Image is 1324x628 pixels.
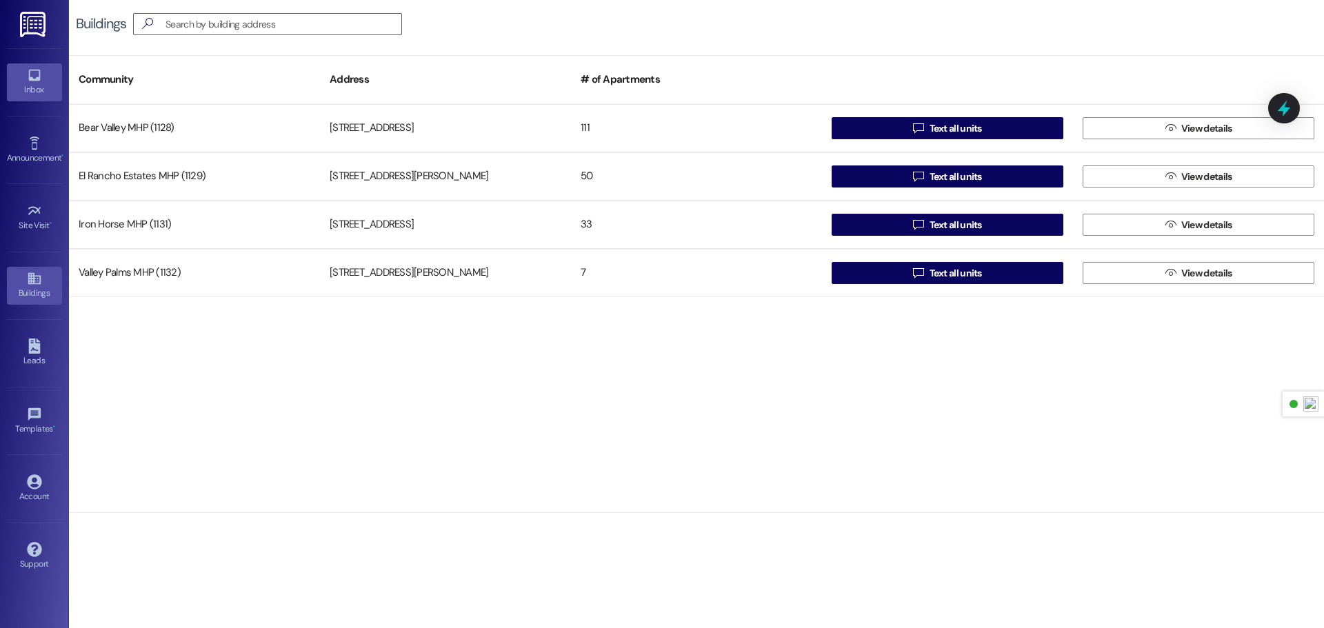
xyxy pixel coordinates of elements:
[1181,266,1232,281] span: View details
[1165,123,1176,134] i: 
[7,470,62,507] a: Account
[7,538,62,575] a: Support
[20,12,48,37] img: ResiDesk Logo
[1083,117,1314,139] button: View details
[1181,121,1232,136] span: View details
[7,199,62,236] a: Site Visit •
[832,165,1063,188] button: Text all units
[930,121,982,136] span: Text all units
[913,171,923,182] i: 
[165,14,401,34] input: Search by building address
[1165,267,1176,278] i: 
[137,17,159,31] i: 
[7,403,62,440] a: Templates •
[7,63,62,101] a: Inbox
[930,170,982,184] span: Text all units
[1181,170,1232,184] span: View details
[61,151,63,161] span: •
[76,17,126,31] div: Buildings
[1181,218,1232,232] span: View details
[320,163,571,190] div: [STREET_ADDRESS][PERSON_NAME]
[832,214,1063,236] button: Text all units
[7,267,62,304] a: Buildings
[571,163,822,190] div: 50
[930,266,982,281] span: Text all units
[571,63,822,97] div: # of Apartments
[1083,214,1314,236] button: View details
[571,211,822,239] div: 33
[69,259,320,287] div: Valley Palms MHP (1132)
[571,259,822,287] div: 7
[1165,171,1176,182] i: 
[913,267,923,278] i: 
[69,211,320,239] div: Iron Horse MHP (1131)
[913,219,923,230] i: 
[69,63,320,97] div: Community
[1165,219,1176,230] i: 
[7,334,62,372] a: Leads
[320,63,571,97] div: Address
[832,117,1063,139] button: Text all units
[50,219,52,228] span: •
[320,259,571,287] div: [STREET_ADDRESS][PERSON_NAME]
[930,218,982,232] span: Text all units
[571,114,822,142] div: 111
[832,262,1063,284] button: Text all units
[320,114,571,142] div: [STREET_ADDRESS]
[69,114,320,142] div: Bear Valley MHP (1128)
[1083,262,1314,284] button: View details
[320,211,571,239] div: [STREET_ADDRESS]
[1083,165,1314,188] button: View details
[69,163,320,190] div: El Rancho Estates MHP (1129)
[53,422,55,432] span: •
[913,123,923,134] i: 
